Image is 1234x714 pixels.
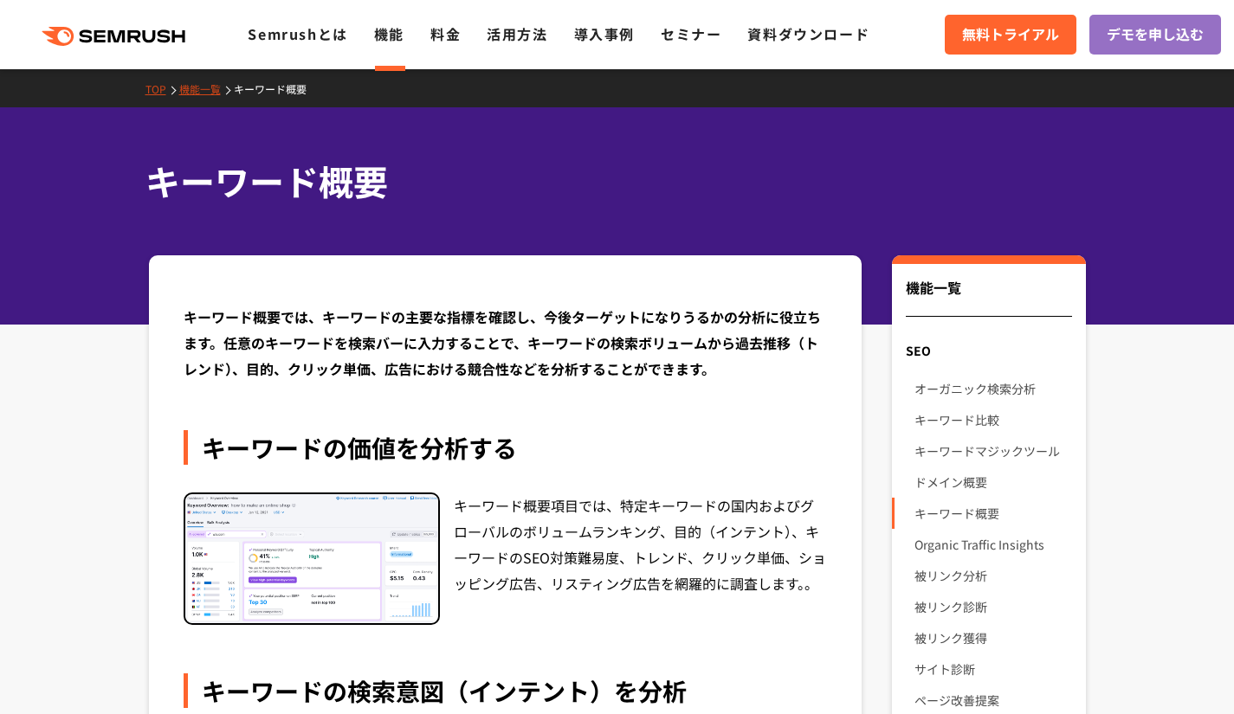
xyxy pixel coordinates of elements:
[962,23,1059,46] span: 無料トライアル
[747,23,869,44] a: 資料ダウンロード
[914,653,1071,685] a: サイト診断
[487,23,547,44] a: 活用方法
[374,23,404,44] a: 機能
[574,23,635,44] a: 導入事例
[1107,23,1204,46] span: デモを申し込む
[430,23,461,44] a: 料金
[914,498,1071,529] a: キーワード概要
[184,304,828,382] div: キーワード概要では、キーワードの主要な指標を確認し、今後ターゲットになりうるかの分析に役立ちます。任意のキーワードを検索バーに入力することで、キーワードの検索ボリュームから過去推移（トレンド）、...
[914,373,1071,404] a: オーガニック検索分析
[454,492,828,625] div: キーワード概要項目では、特定キーワードの国内およびグローバルのボリュームランキング、目的（インテント）、キーワードのSEO対策難易度、トレンド、クリック単価、ショッピング広告、リスティング広告を...
[1089,15,1221,55] a: デモを申し込む
[184,430,828,465] div: キーワードの価値を分析する
[892,335,1085,366] div: SEO
[906,277,1071,317] div: 機能一覧
[145,156,1072,207] h1: キーワード概要
[914,560,1071,591] a: 被リンク分析
[661,23,721,44] a: セミナー
[914,529,1071,560] a: Organic Traffic Insights
[914,435,1071,466] a: キーワードマジックツール
[179,81,234,96] a: 機能一覧
[914,591,1071,622] a: 被リンク診断
[945,15,1076,55] a: 無料トライアル
[914,466,1071,498] a: ドメイン概要
[248,23,347,44] a: Semrushとは
[914,404,1071,435] a: キーワード比較
[185,494,438,623] img: キーワードの価値を分析する
[914,622,1071,653] a: 被リンク獲得
[234,81,320,96] a: キーワード概要
[145,81,179,96] a: TOP
[184,673,828,708] div: キーワードの検索意図（インテント）を分析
